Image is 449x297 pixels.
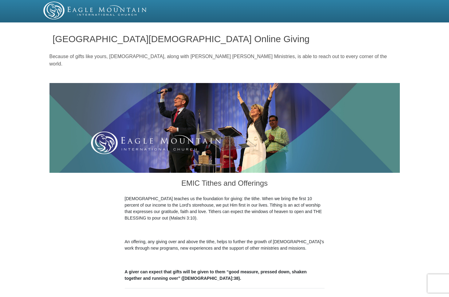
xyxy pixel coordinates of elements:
b: A giver can expect that gifts will be given to them “good measure, pressed down, shaken together ... [125,269,307,281]
h3: EMIC Tithes and Offerings [125,173,325,196]
img: EMIC [43,2,147,19]
p: An offering, any giving over and above the tithe, helps to further the growth of [DEMOGRAPHIC_DAT... [125,239,325,251]
p: Because of gifts like yours, [DEMOGRAPHIC_DATA], along with [PERSON_NAME] [PERSON_NAME] Ministrie... [49,53,400,68]
p: [DEMOGRAPHIC_DATA] teaches us the foundation for giving: the tithe. When we bring the first 10 pe... [125,196,325,221]
h1: [GEOGRAPHIC_DATA][DEMOGRAPHIC_DATA] Online Giving [53,34,396,44]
